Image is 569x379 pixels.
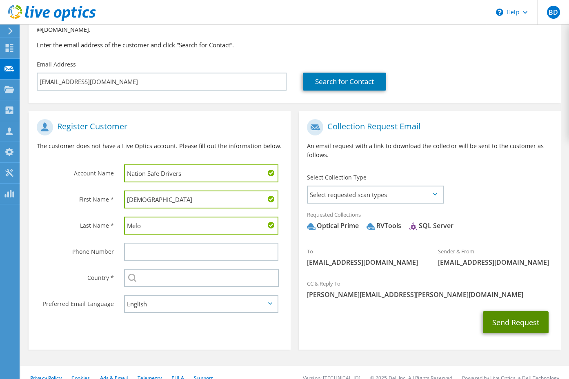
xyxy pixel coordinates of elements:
[37,217,114,230] label: Last Name *
[430,243,561,271] div: Sender & From
[483,311,549,333] button: Send Request
[409,221,453,231] div: SQL Server
[307,173,367,182] label: Select Collection Type
[37,142,282,151] p: The customer does not have a Live Optics account. Please fill out the information below.
[307,142,553,160] p: An email request with a link to download the collector will be sent to the customer as follows.
[307,258,422,267] span: [EMAIL_ADDRESS][DOMAIN_NAME]
[299,275,561,303] div: CC & Reply To
[299,243,430,271] div: To
[37,40,553,49] h3: Enter the email address of the customer and click “Search for Contact”.
[37,119,278,135] h1: Register Customer
[299,206,561,239] div: Requested Collections
[37,269,114,282] label: Country *
[438,258,553,267] span: [EMAIL_ADDRESS][DOMAIN_NAME]
[307,221,359,231] div: Optical Prime
[37,16,553,34] p: Note: User registration requires a valid corporate e-mail account. Personal e-mail accounts will ...
[37,60,76,69] label: Email Address
[496,9,503,16] svg: \n
[547,6,560,19] span: BD
[303,73,386,91] a: Search for Contact
[37,164,114,177] label: Account Name
[37,191,114,204] label: First Name *
[37,243,114,256] label: Phone Number
[367,221,401,231] div: RVTools
[308,186,443,203] span: Select requested scan types
[307,290,553,299] span: [PERSON_NAME][EMAIL_ADDRESS][PERSON_NAME][DOMAIN_NAME]
[37,295,114,308] label: Preferred Email Language
[307,119,549,135] h1: Collection Request Email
